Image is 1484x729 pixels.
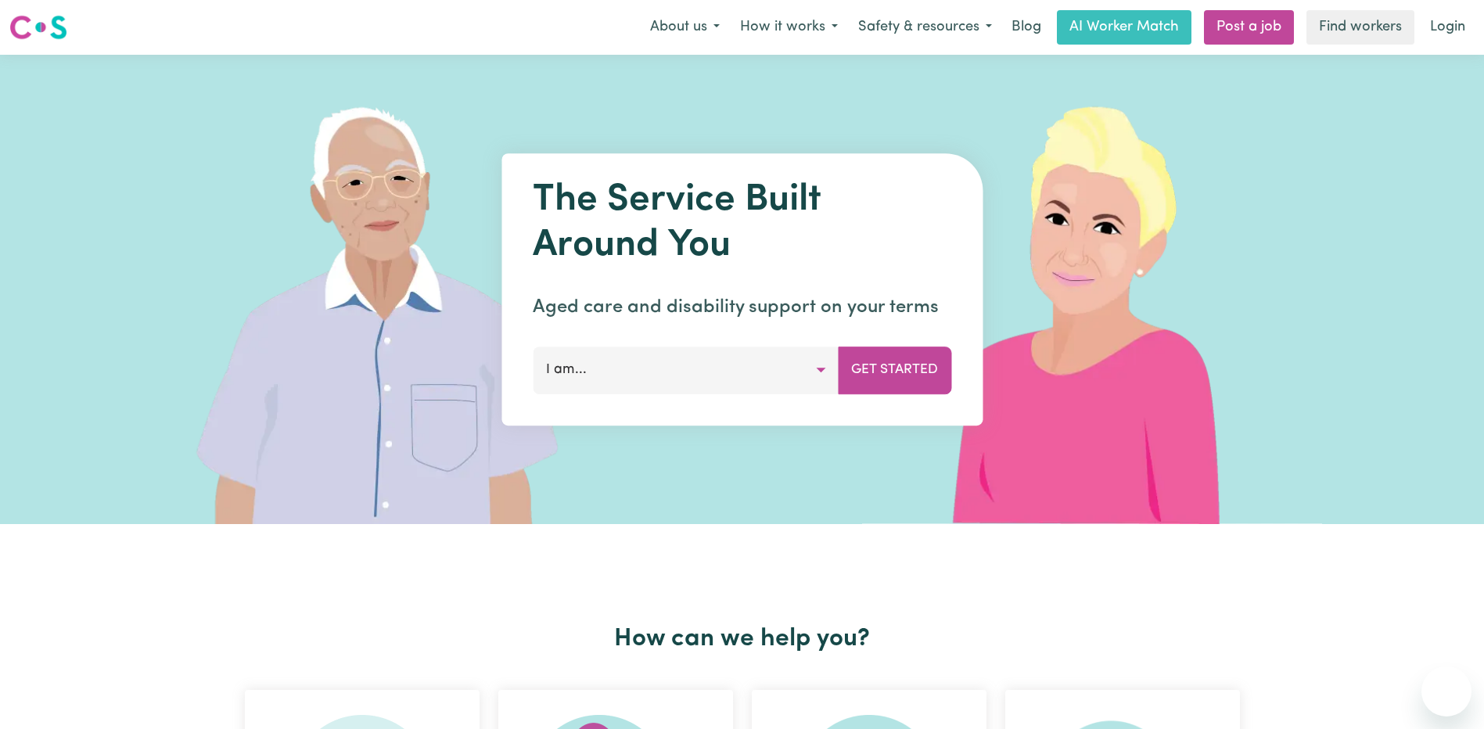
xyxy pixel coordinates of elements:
button: Get Started [838,347,951,393]
a: Careseekers logo [9,9,67,45]
img: Careseekers logo [9,13,67,41]
a: AI Worker Match [1057,10,1191,45]
button: Safety & resources [848,11,1002,44]
h2: How can we help you? [235,624,1249,654]
a: Find workers [1306,10,1414,45]
button: About us [640,11,730,44]
iframe: Button to launch messaging window [1421,666,1471,716]
a: Blog [1002,10,1051,45]
a: Post a job [1204,10,1294,45]
a: Login [1421,10,1475,45]
button: How it works [730,11,848,44]
p: Aged care and disability support on your terms [533,293,951,321]
h1: The Service Built Around You [533,178,951,268]
button: I am... [533,347,839,393]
